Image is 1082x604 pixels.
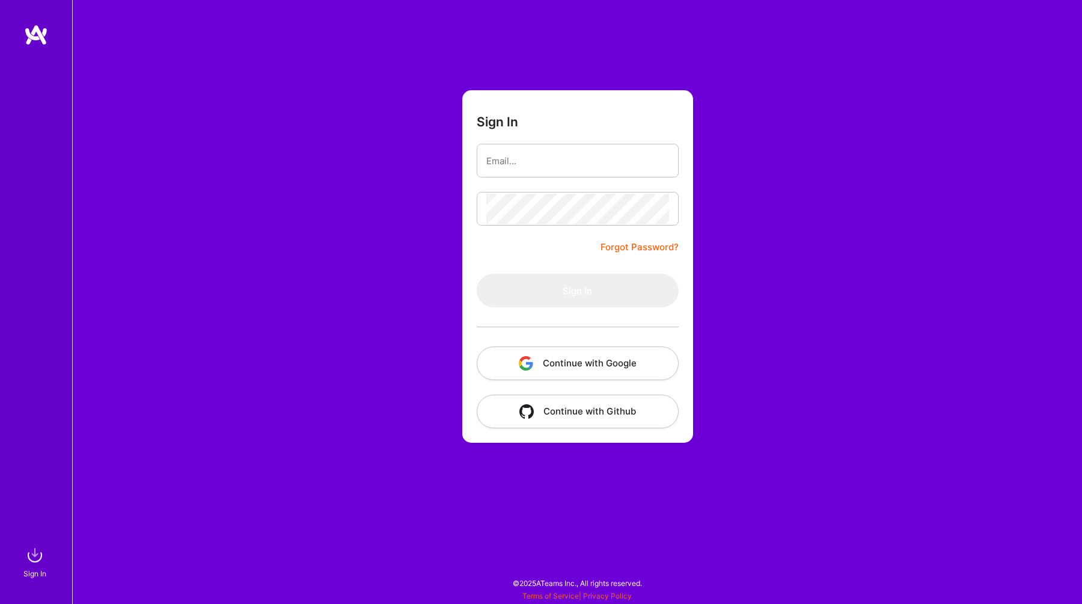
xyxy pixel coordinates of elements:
[23,567,46,580] div: Sign In
[477,395,679,428] button: Continue with Github
[519,404,534,419] img: icon
[25,543,47,580] a: sign inSign In
[486,146,669,176] input: Email...
[477,114,518,129] h3: Sign In
[72,568,1082,598] div: © 2025 ATeams Inc., All rights reserved.
[601,240,679,254] a: Forgot Password?
[477,274,679,307] button: Sign In
[583,591,632,600] a: Privacy Policy
[23,543,47,567] img: sign in
[477,347,679,380] button: Continue with Google
[24,24,48,46] img: logo
[519,356,533,371] img: icon
[522,591,632,600] span: |
[522,591,579,600] a: Terms of Service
